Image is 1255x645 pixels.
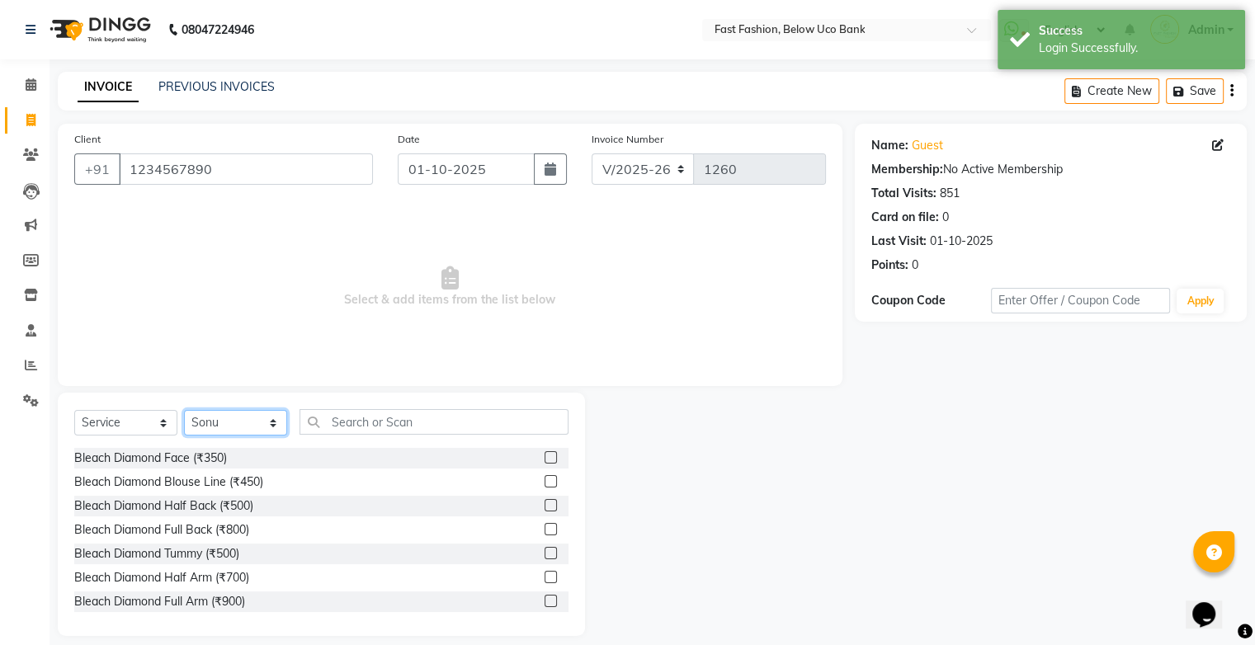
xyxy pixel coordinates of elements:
[871,209,939,226] div: Card on file:
[930,233,993,250] div: 01-10-2025
[1064,78,1159,104] button: Create New
[871,292,991,309] div: Coupon Code
[1186,579,1238,629] iframe: chat widget
[942,209,949,226] div: 0
[871,161,943,178] div: Membership:
[74,497,253,515] div: Bleach Diamond Half Back (₹500)
[74,132,101,147] label: Client
[912,137,943,154] a: Guest
[940,185,960,202] div: 851
[912,257,918,274] div: 0
[871,137,908,154] div: Name:
[74,569,249,586] div: Bleach Diamond Half Arm (₹700)
[1177,289,1224,313] button: Apply
[991,288,1171,313] input: Enter Offer / Coupon Code
[74,153,120,185] button: +91
[78,73,139,102] a: INVOICE
[300,409,569,435] input: Search or Scan
[398,132,420,147] label: Date
[182,7,254,53] b: 08047224946
[871,185,937,202] div: Total Visits:
[158,79,275,94] a: PREVIOUS INVOICES
[871,233,927,250] div: Last Visit:
[42,7,155,53] img: logo
[74,205,826,370] span: Select & add items from the list below
[74,450,227,467] div: Bleach Diamond Face (₹350)
[74,473,263,491] div: Bleach Diamond Blouse Line (₹450)
[592,132,663,147] label: Invoice Number
[74,545,239,563] div: Bleach Diamond Tummy (₹500)
[1166,78,1224,104] button: Save
[74,593,245,610] div: Bleach Diamond Full Arm (₹900)
[871,161,1230,178] div: No Active Membership
[871,257,908,274] div: Points:
[119,153,373,185] input: Search by Name/Mobile/Email/Code
[74,521,249,539] div: Bleach Diamond Full Back (₹800)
